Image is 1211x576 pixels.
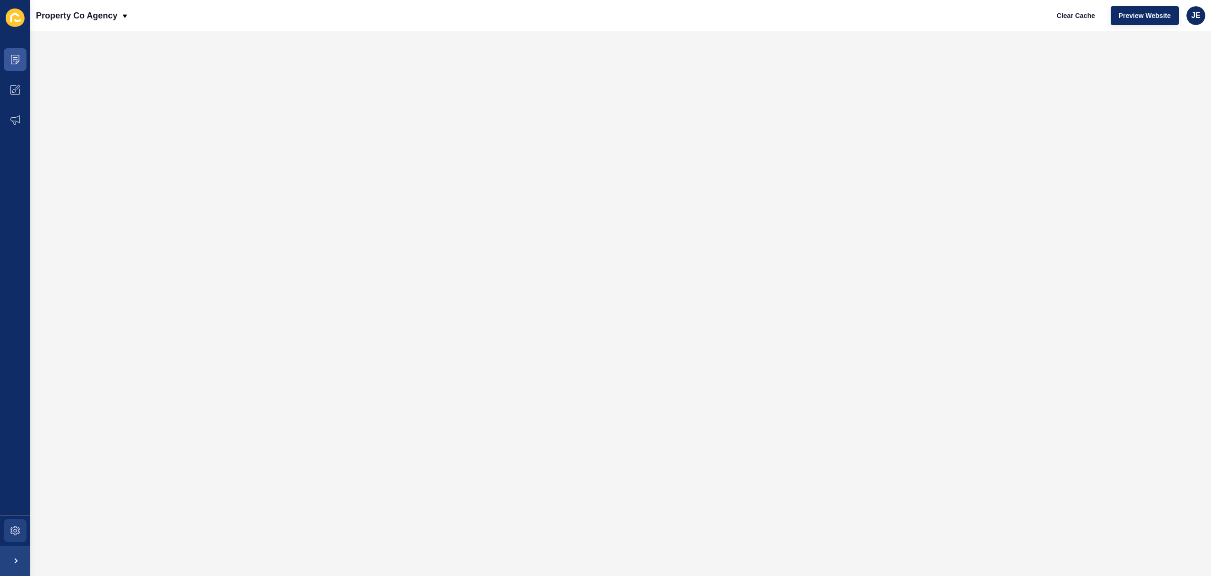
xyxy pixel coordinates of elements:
[1191,11,1201,20] span: JE
[1057,11,1095,20] span: Clear Cache
[1119,11,1171,20] span: Preview Website
[1049,6,1103,25] button: Clear Cache
[36,4,117,27] p: Property Co Agency
[1111,6,1179,25] button: Preview Website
